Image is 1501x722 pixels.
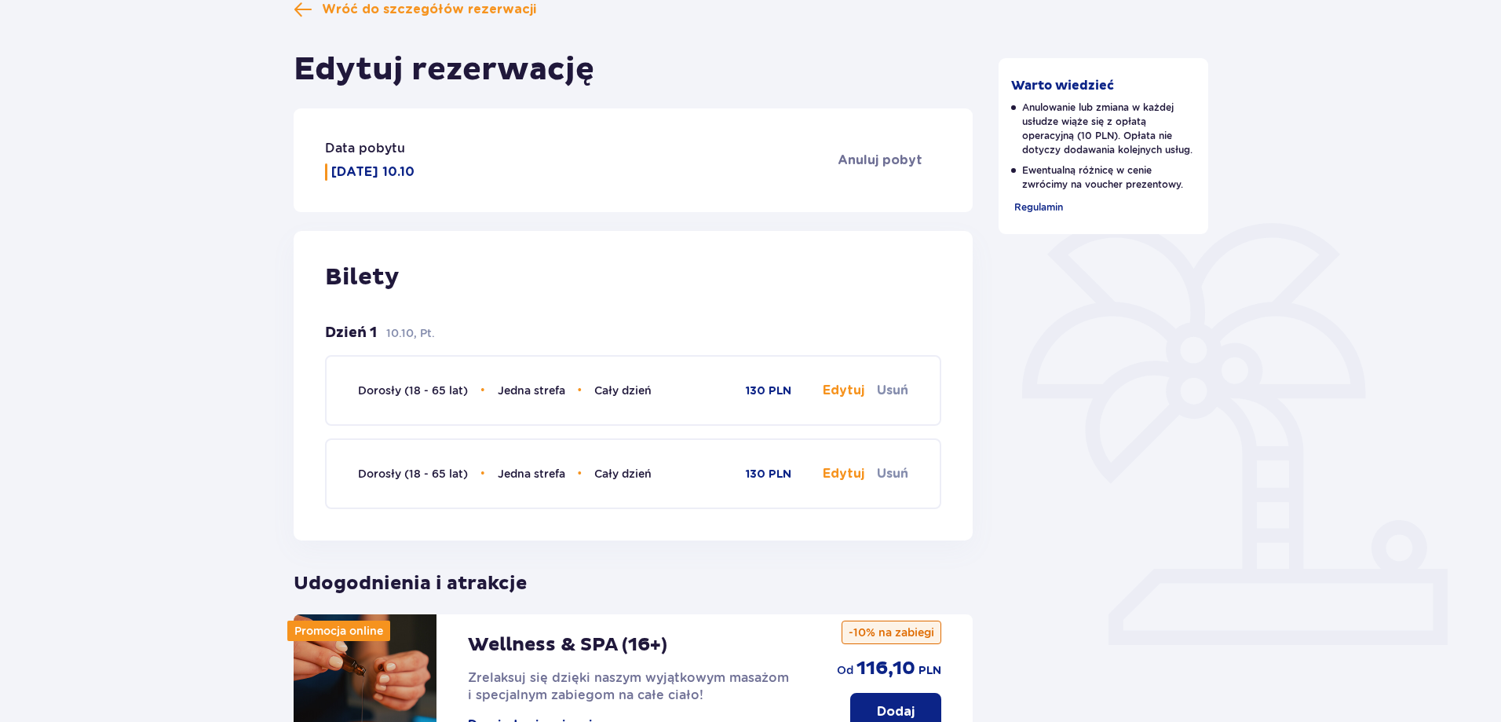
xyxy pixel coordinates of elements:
span: • [480,466,485,482]
span: Anuluj pobyt [838,152,922,169]
p: Ewentualną różnicę w cenie zwrócimy na voucher prezentowy. [1011,163,1196,192]
span: • [480,383,485,398]
p: Dzień 1 [325,324,377,343]
span: Wróć do szczegółów rezerwacji [322,1,536,18]
p: 130 PLN [746,383,791,399]
span: 116,10 [856,657,915,680]
p: -10% na zabiegi [842,621,941,644]
p: 130 PLN [746,467,791,482]
span: Zrelaksuj się dzięki naszym wyjątkowym masażom i specjalnym zabiegom na całe ciało! [468,670,789,702]
span: od [837,662,853,678]
span: Cały dzień [594,384,652,397]
p: Udogodnienia i atrakcje [294,559,973,596]
a: Anuluj pobyt [838,152,941,169]
span: PLN [918,663,941,679]
p: Dodaj [877,703,915,720]
p: Warto wiedzieć [1011,77,1114,94]
span: Jedna strefa [498,467,565,480]
span: Dorosły (18 - 65 lat) [358,384,468,397]
a: Regulamin [1011,198,1063,215]
button: Usuń [877,382,908,399]
p: [DATE] 10.10 [331,163,415,181]
button: Edytuj [823,465,864,482]
span: Regulamin [1014,201,1063,213]
span: Jedna strefa [498,384,565,397]
span: • [578,383,583,398]
p: Anulowanie lub zmiana w każdej usłudze wiąże się z opłatą operacyjną (10 PLN). Opłata nie dotyczy... [1011,101,1196,157]
span: Dorosły (18 - 65 lat) [358,467,468,480]
p: Data pobytu [325,140,405,157]
span: Cały dzień [594,467,652,480]
button: Usuń [877,465,908,482]
h1: Edytuj rezerwację [294,50,594,90]
div: Promocja online [287,621,390,641]
p: 10.10, Pt. [386,325,435,341]
p: Wellness & SPA (16+) [468,633,667,657]
p: Bilety [325,262,941,292]
button: Edytuj [823,382,864,399]
span: • [578,466,583,482]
